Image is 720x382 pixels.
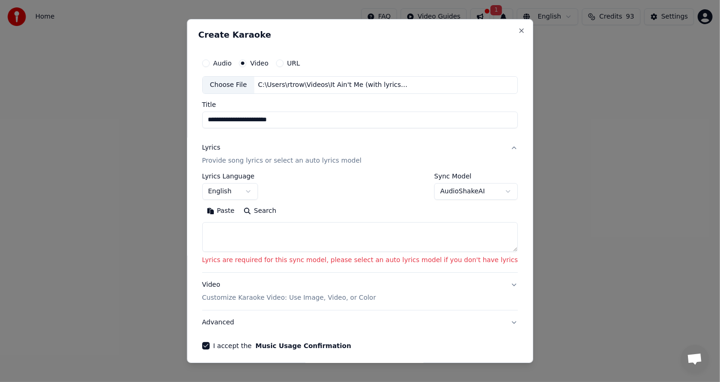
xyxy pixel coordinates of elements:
[202,156,362,165] p: Provide song lyrics or select an auto lyrics model
[202,136,518,173] button: LyricsProvide song lyrics or select an auto lyrics model
[202,173,518,272] div: LyricsProvide song lyrics or select an auto lyrics model
[254,80,412,90] div: C:\Users\rtrow\Videos\It Ain't Me (with lyrics).mp4
[202,310,518,335] button: Advanced
[251,60,269,66] label: Video
[202,293,376,303] p: Customize Karaoke Video: Use Image, Video, or Color
[202,273,518,310] button: VideoCustomize Karaoke Video: Use Image, Video, or Color
[202,173,258,179] label: Lyrics Language
[202,280,376,303] div: Video
[213,60,232,66] label: Audio
[256,342,351,349] button: I accept the
[202,204,239,218] button: Paste
[203,77,255,93] div: Choose File
[198,31,522,39] h2: Create Karaoke
[213,342,351,349] label: I accept the
[287,60,300,66] label: URL
[239,204,281,218] button: Search
[202,256,518,265] p: Lyrics are required for this sync model, please select an auto lyrics model if you don't have lyrics
[202,143,220,152] div: Lyrics
[434,173,518,179] label: Sync Model
[202,101,518,108] label: Title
